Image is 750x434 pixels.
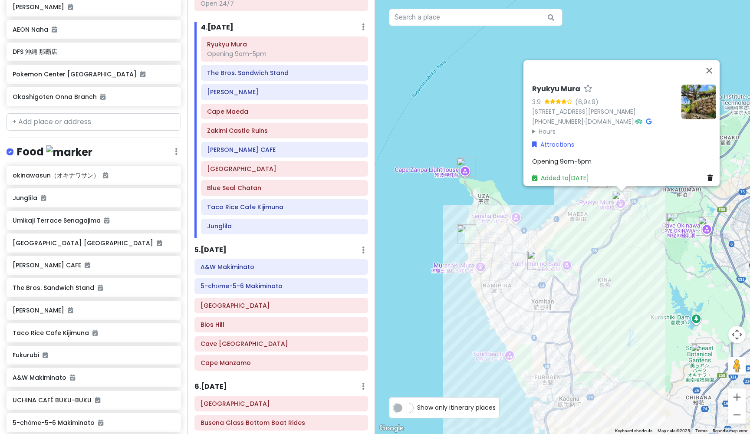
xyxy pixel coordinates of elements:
[13,261,174,269] h6: [PERSON_NAME] CAFE
[532,174,589,182] a: Added to[DATE]
[681,85,716,119] img: Picture of the place
[658,428,690,433] span: Map data ©2025
[157,240,162,246] i: Added to itinerary
[532,85,580,94] h6: Ryukyu Mura
[728,357,746,375] button: Drag Pegman onto the map to open Street View
[728,388,746,406] button: Zoom in
[377,423,406,434] img: Google
[13,171,174,179] h6: okinawasun（オキナワサン）
[457,224,476,243] div: BANTA CAFE
[95,397,100,403] i: Added to itinerary
[532,97,544,106] div: 3.9
[532,140,574,149] a: Attractions
[52,26,57,33] i: Added to itinerary
[207,127,362,135] h6: Zakimi Castle Ruins
[13,329,174,337] h6: Taco Rice Cafe Kijimuna
[13,26,174,33] h6: AEON Naha
[207,146,362,154] h6: BANTA CAFE
[201,359,362,367] h6: Cape Manzamo
[707,173,716,183] a: Delete place
[13,93,174,101] h6: Okashigoten Onna Branch
[532,126,674,136] summary: Hours
[13,396,174,404] h6: UCHINA CAFÉ BUKU-BUKU
[98,420,103,426] i: Added to itinerary
[666,213,685,232] div: Bios Hill
[728,406,746,424] button: Zoom out
[713,428,747,433] a: Report a map error
[140,71,145,77] i: Added to itinerary
[201,263,362,271] h6: A&W Makiminato
[46,145,92,159] img: marker
[699,60,720,81] button: Close
[13,374,174,381] h6: A&W Makiminato
[201,419,362,427] h6: Busena Glass Bottom Boat Rides
[207,108,362,115] h6: Cape Maeda
[532,117,584,126] a: [PHONE_NUMBER]
[207,69,362,77] h6: The Bros. Sandwich Stand
[68,307,73,313] i: Added to itinerary
[201,321,362,329] h6: Bios Hill
[207,50,362,58] div: Opening 9am-5pm
[584,85,592,94] a: Star place
[612,191,631,210] div: Ryukyu Mura
[207,88,362,96] h6: Maeda Breeze
[43,352,48,358] i: Added to itinerary
[695,428,707,433] a: Terms
[13,194,174,202] h6: Junglila
[92,330,98,336] i: Added to itinerary
[13,239,174,247] h6: [GEOGRAPHIC_DATA] [GEOGRAPHIC_DATA]
[532,107,636,116] a: [STREET_ADDRESS][PERSON_NAME]
[103,172,108,178] i: Added to itinerary
[201,400,362,408] h6: Busena Marine Park
[85,262,90,268] i: Added to itinerary
[17,145,92,159] h4: Food
[457,158,476,177] div: Cape Zanpa
[615,428,652,434] button: Keyboard shortcuts
[201,282,362,290] h6: 5-chōme-5-6 Makiminato
[98,285,103,291] i: Added to itinerary
[201,23,234,32] h6: 4 . [DATE]
[575,97,599,106] div: (6,949)
[691,343,710,362] div: Southeast Botanical Gardens
[207,40,362,48] h6: Ryukyu Mura
[635,118,642,125] i: Tripadvisor
[13,284,174,292] h6: The Bros. Sandwich Stand
[728,326,746,343] button: Map camera controls
[417,403,496,412] span: Show only itinerary places
[527,251,546,270] div: Zakimi Castle Ruins
[41,195,46,201] i: Added to itinerary
[194,382,227,391] h6: 6 . [DATE]
[104,217,109,224] i: Added to itinerary
[207,165,362,173] h6: American Village
[194,246,227,255] h6: 5 . [DATE]
[532,85,674,136] div: · ·
[13,351,174,359] h6: Fukurubi
[13,3,174,11] h6: [PERSON_NAME]
[389,9,562,26] input: Search a place
[68,4,73,10] i: Added to itinerary
[100,94,105,100] i: Added to itinerary
[698,217,717,236] div: Cave Okinawa
[201,302,362,309] h6: Southeast Botanical Gardens
[13,306,174,314] h6: [PERSON_NAME]
[646,118,651,125] i: Google Maps
[7,113,181,131] input: + Add place or address
[207,184,362,192] h6: Blue Seal Chatan
[585,117,634,126] a: [DOMAIN_NAME]
[377,423,406,434] a: Open this area in Google Maps (opens a new window)
[13,217,174,224] h6: Umikaji Terrace Senagajima
[13,48,174,56] h6: DFS 沖縄 那覇店
[207,222,362,230] h6: Junglila
[70,375,75,381] i: Added to itinerary
[532,157,592,165] span: Opening 9am-5pm
[13,419,174,427] h6: 5-chōme-5-6 Makiminato
[13,70,174,78] h6: Pokemon Center [GEOGRAPHIC_DATA]
[201,340,362,348] h6: Cave Okinawa
[207,203,362,211] h6: Taco Rice Cafe Kijimuna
